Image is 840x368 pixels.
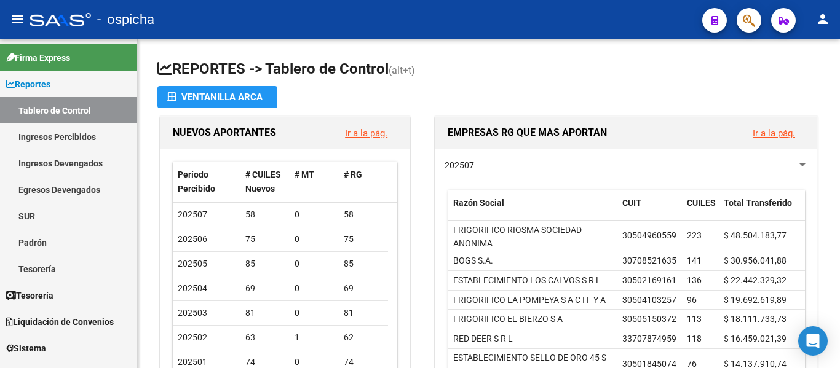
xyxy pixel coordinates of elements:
[389,65,415,76] span: (alt+t)
[178,234,207,244] span: 202506
[245,281,285,296] div: 69
[815,12,830,26] mat-icon: person
[344,257,383,271] div: 85
[178,357,207,367] span: 202501
[724,295,787,305] span: $ 19.692.619,89
[445,160,474,170] span: 202507
[453,223,612,251] div: FRIGORIFICO RIOSMA SOCIEDAD ANONIMA
[178,283,207,293] span: 202504
[178,170,215,194] span: Período Percibido
[453,312,563,326] div: FRIGORIFICO EL BIERZO S A
[245,306,285,320] div: 81
[448,127,607,138] span: EMPRESAS RG QUE MAS APORTAN
[344,306,383,320] div: 81
[245,257,285,271] div: 85
[290,162,339,202] datatable-header-cell: # MT
[622,229,676,243] div: 30504960559
[622,312,676,326] div: 30505150372
[724,334,787,343] span: $ 16.459.021,39
[173,127,276,138] span: NUEVOS APORTANTES
[687,198,716,208] span: CUILES
[687,314,702,324] span: 113
[344,232,383,246] div: 75
[687,295,697,305] span: 96
[345,128,387,139] a: Ir a la pág.
[724,314,787,324] span: $ 18.111.733,73
[622,332,676,346] div: 33707874959
[344,331,383,345] div: 62
[178,209,207,219] span: 202507
[295,232,334,246] div: 0
[344,170,362,179] span: # RG
[245,331,285,345] div: 63
[344,281,383,296] div: 69
[295,306,334,320] div: 0
[687,230,702,240] span: 223
[6,342,46,355] span: Sistema
[335,122,397,144] button: Ir a la pág.
[6,315,114,329] span: Liquidación de Convenios
[753,128,795,139] a: Ir a la pág.
[453,273,601,288] div: ESTABLECIMIENTO LOS CALVOS S R L
[178,259,207,268] span: 202505
[295,208,334,222] div: 0
[157,86,277,108] button: Ventanilla ARCA
[798,326,828,356] div: Open Intercom Messenger
[453,254,493,268] div: BOGS S.A.
[682,190,719,230] datatable-header-cell: CUILES
[295,170,314,179] span: # MT
[448,190,617,230] datatable-header-cell: Razón Social
[173,162,240,202] datatable-header-cell: Período Percibido
[295,331,334,345] div: 1
[245,208,285,222] div: 58
[622,198,641,208] span: CUIT
[687,334,702,343] span: 118
[687,275,702,285] span: 136
[245,232,285,246] div: 75
[724,198,792,208] span: Total Transferido
[724,230,787,240] span: $ 48.504.183,77
[724,256,787,265] span: $ 30.956.041,88
[622,273,676,288] div: 30502169161
[157,59,820,80] h1: REPORTES -> Tablero de Control
[724,275,787,285] span: $ 22.442.329,32
[245,170,281,194] span: # CUILES Nuevos
[6,77,50,91] span: Reportes
[344,208,383,222] div: 58
[622,293,676,307] div: 30504103257
[295,281,334,296] div: 0
[622,254,676,268] div: 30708521635
[240,162,290,202] datatable-header-cell: # CUILES Nuevos
[6,289,53,302] span: Tesorería
[167,86,267,108] div: Ventanilla ARCA
[719,190,805,230] datatable-header-cell: Total Transferido
[6,51,70,65] span: Firma Express
[97,6,154,33] span: - ospicha
[453,198,504,208] span: Razón Social
[617,190,682,230] datatable-header-cell: CUIT
[295,257,334,271] div: 0
[178,332,207,342] span: 202502
[453,293,606,307] div: FRIGORIFICO LA POMPEYA S A C I F Y A
[453,332,513,346] div: RED DEER S R L
[743,122,805,144] button: Ir a la pág.
[10,12,25,26] mat-icon: menu
[687,256,702,265] span: 141
[339,162,388,202] datatable-header-cell: # RG
[178,308,207,318] span: 202503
